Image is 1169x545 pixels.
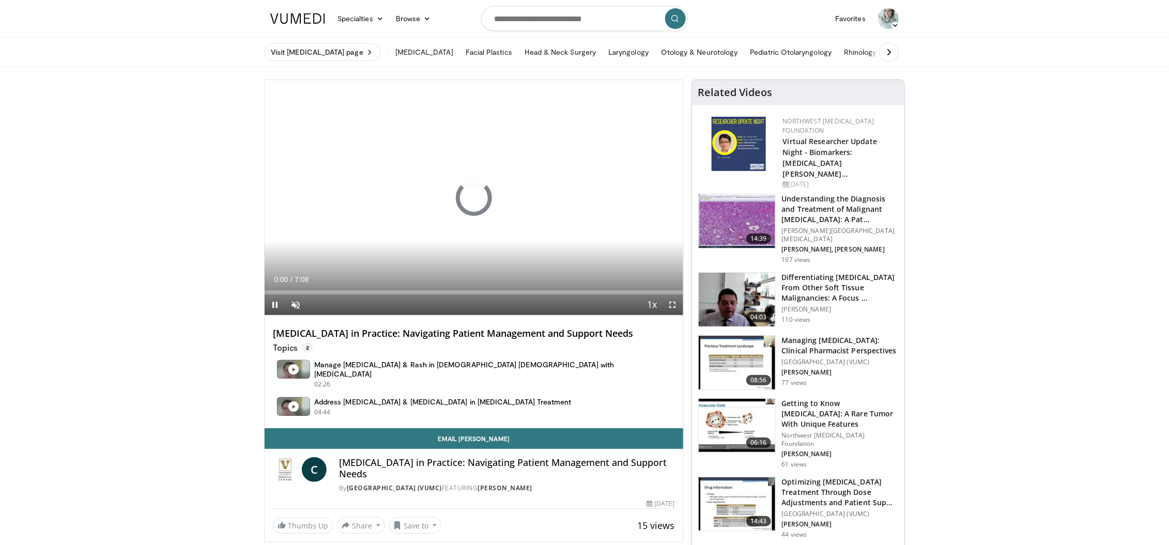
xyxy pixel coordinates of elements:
[782,316,811,324] p: 110 views
[782,450,898,458] p: [PERSON_NAME]
[698,194,898,264] a: 14:39 Understanding the Diagnosis and Treatment of Malignant [MEDICAL_DATA]: A Pat… [PERSON_NAME]...
[347,484,442,492] a: [GEOGRAPHIC_DATA] (VUMC)
[782,510,898,518] p: [GEOGRAPHIC_DATA] (VUMC)
[663,294,683,315] button: Fullscreen
[265,294,285,315] button: Pause
[746,438,771,448] span: 06:16
[782,194,898,225] h3: Understanding the Diagnosis and Treatment of Malignant [MEDICAL_DATA]: A Pat…
[478,484,533,492] a: [PERSON_NAME]
[314,397,572,407] h4: Address [MEDICAL_DATA] & [MEDICAL_DATA] in [MEDICAL_DATA] Treatment
[782,227,898,243] p: [PERSON_NAME][GEOGRAPHIC_DATA][MEDICAL_DATA]
[270,13,325,24] img: VuMedi Logo
[746,312,771,322] span: 04:03
[390,8,437,29] a: Browse
[699,194,775,248] img: aca7ee58-01d0-419f-9bc9-871cb9aa4638.150x105_q85_crop-smart_upscale.jpg
[273,518,333,534] a: Thumbs Up
[782,245,898,254] p: [PERSON_NAME], [PERSON_NAME]
[783,117,874,135] a: Northwest [MEDICAL_DATA] Foundation
[782,431,898,448] p: Northwest [MEDICAL_DATA] Foundation
[339,484,675,493] div: By FEATURING
[314,408,331,417] p: 04:44
[274,275,288,284] span: 0:00
[782,477,898,508] h3: Optimizing [MEDICAL_DATA] Treatment Through Dose Adjustments and Patient Sup…
[481,6,688,31] input: Search topics, interventions
[331,8,390,29] a: Specialties
[339,457,675,479] h4: [MEDICAL_DATA] in Practice: Navigating Patient Management and Support Needs
[302,342,313,353] span: 2
[389,517,442,534] button: Save to
[782,520,898,528] p: [PERSON_NAME]
[518,42,602,63] a: Head & Neck Surgery
[699,273,775,326] img: 06d29487-3606-4747-b8dd-020e5e1cd98d.150x105_q85_crop-smart_upscale.jpg
[314,380,331,389] p: 02:26
[699,336,775,390] img: 0371a30c-8fa9-4031-9d80-a6ea931e27cd.150x105_q85_crop-smart_upscale.jpg
[273,457,298,482] img: Vanderbilt University Medical Center (VUMC)
[285,294,306,315] button: Unmute
[698,398,898,469] a: 06:16 Getting to Know [MEDICAL_DATA]: A Rare Tumor With Unique Features Northwest [MEDICAL_DATA] ...
[265,80,683,316] video-js: Video Player
[782,358,898,366] p: [GEOGRAPHIC_DATA] (VUMC)
[782,256,811,264] p: 197 views
[647,499,674,508] div: [DATE]
[265,428,683,449] a: Email [PERSON_NAME]
[783,136,878,179] a: Virtual Researcher Update Night - Biomarkers: [MEDICAL_DATA] [PERSON_NAME]…
[782,272,898,303] h3: Differentiating [MEDICAL_DATA] From Other Soft Tissue Malignancies: A Focus …
[337,517,385,534] button: Share
[314,360,671,379] h4: Manage [MEDICAL_DATA] & Rash in [DEMOGRAPHIC_DATA] [DEMOGRAPHIC_DATA] with [MEDICAL_DATA]
[782,531,807,539] p: 44 views
[698,86,773,99] h4: Related Videos
[782,398,898,429] h3: Getting to Know [MEDICAL_DATA]: A Rare Tumor With Unique Features
[699,399,775,453] img: 7af446d2-e2ca-40d1-9902-37ab1dbe993e.150x105_q85_crop-smart_upscale.jpg
[699,477,775,531] img: a8688028-9dc1-459d-a302-a448307ff438.150x105_q85_crop-smart_upscale.jpg
[782,305,898,314] p: [PERSON_NAME]
[782,335,898,356] h3: Managing [MEDICAL_DATA]: Clinical Pharmacist Perspectives
[782,460,807,469] p: 61 views
[782,368,898,377] p: [PERSON_NAME]
[878,8,899,29] img: Avatar
[642,294,663,315] button: Playback Rate
[459,42,518,63] a: Facial Plastics
[746,375,771,385] span: 08:56
[783,180,896,189] div: [DATE]
[602,42,655,63] a: Laryngology
[302,457,327,482] a: C
[746,516,771,526] span: 14:43
[290,275,293,284] span: /
[273,342,313,353] p: Topics
[698,335,898,390] a: 08:56 Managing [MEDICAL_DATA]: Clinical Pharmacist Perspectives [GEOGRAPHIC_DATA] (VUMC) [PERSON_...
[712,117,766,171] img: a6200dbe-dadf-4c3e-9c06-d4385956049b.png.150x105_q85_autocrop_double_scale_upscale_version-0.2.png
[746,233,771,244] span: 14:39
[295,275,309,284] span: 7:08
[698,272,898,327] a: 04:03 Differentiating [MEDICAL_DATA] From Other Soft Tissue Malignancies: A Focus … [PERSON_NAME]...
[264,43,380,61] a: Visit [MEDICAL_DATA] page
[265,290,683,294] div: Progress Bar
[838,42,914,63] a: Rhinology & Allergy
[389,42,459,63] a: [MEDICAL_DATA]
[782,379,807,387] p: 77 views
[638,519,675,532] span: 15 views
[744,42,838,63] a: Pediatric Otolaryngology
[655,42,744,63] a: Otology & Neurotology
[829,8,872,29] a: Favorites
[273,328,675,339] h4: [MEDICAL_DATA] in Practice: Navigating Patient Management and Support Needs
[698,477,898,539] a: 14:43 Optimizing [MEDICAL_DATA] Treatment Through Dose Adjustments and Patient Sup… [GEOGRAPHIC_D...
